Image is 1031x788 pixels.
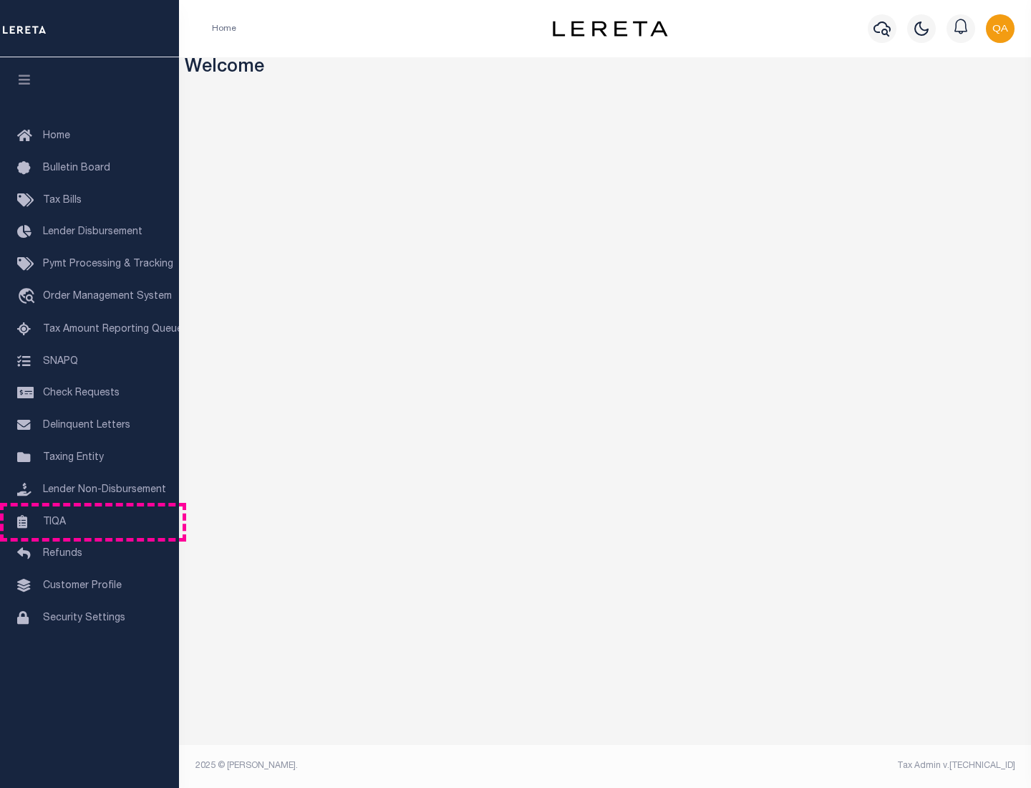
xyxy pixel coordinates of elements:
[43,581,122,591] span: Customer Profile
[43,421,130,431] span: Delinquent Letters
[43,549,82,559] span: Refunds
[185,759,606,772] div: 2025 © [PERSON_NAME].
[43,325,183,335] span: Tax Amount Reporting Queue
[43,485,166,495] span: Lender Non-Disbursement
[43,516,66,527] span: TIQA
[43,196,82,206] span: Tax Bills
[986,14,1015,43] img: svg+xml;base64,PHN2ZyB4bWxucz0iaHR0cDovL3d3dy53My5vcmcvMjAwMC9zdmciIHBvaW50ZXItZXZlbnRzPSJub25lIi...
[43,131,70,141] span: Home
[185,57,1026,80] h3: Welcome
[17,288,40,307] i: travel_explore
[43,453,104,463] span: Taxing Entity
[43,356,78,366] span: SNAPQ
[43,292,172,302] span: Order Management System
[43,227,142,237] span: Lender Disbursement
[43,613,125,623] span: Security Settings
[43,259,173,269] span: Pymt Processing & Tracking
[553,21,667,37] img: logo-dark.svg
[616,759,1015,772] div: Tax Admin v.[TECHNICAL_ID]
[212,22,236,35] li: Home
[43,388,120,398] span: Check Requests
[43,163,110,173] span: Bulletin Board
